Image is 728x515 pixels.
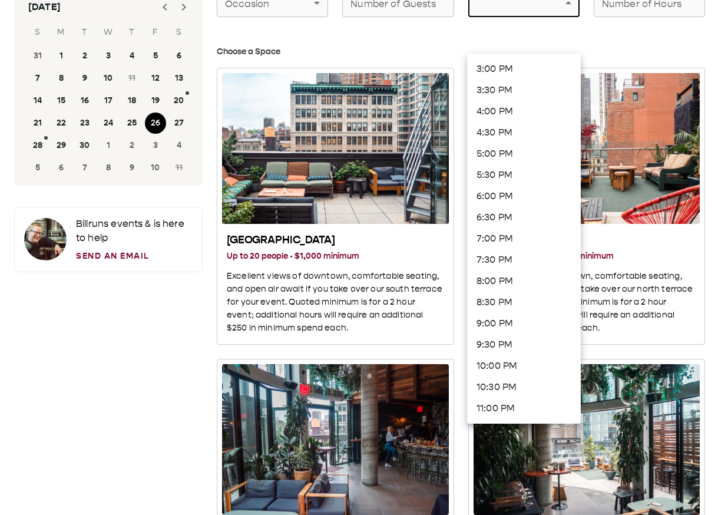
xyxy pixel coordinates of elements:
li: 4:30 PM [467,122,581,143]
li: 8:00 PM [467,270,581,292]
li: 3:30 PM [467,80,581,101]
li: 3:00 PM [467,58,581,80]
li: 10:00 PM [467,355,581,377]
li: 10:30 PM [467,377,581,398]
li: 9:30 PM [467,334,581,355]
li: 9:00 PM [467,313,581,334]
li: 7:00 PM [467,228,581,249]
li: 11:00 PM [467,398,581,419]
li: 6:30 PM [467,207,581,228]
li: 7:30 PM [467,249,581,270]
li: 5:30 PM [467,164,581,186]
li: 6:00 PM [467,186,581,207]
li: 8:30 PM [467,292,581,313]
li: 4:00 PM [467,101,581,122]
li: 5:00 PM [467,143,581,164]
